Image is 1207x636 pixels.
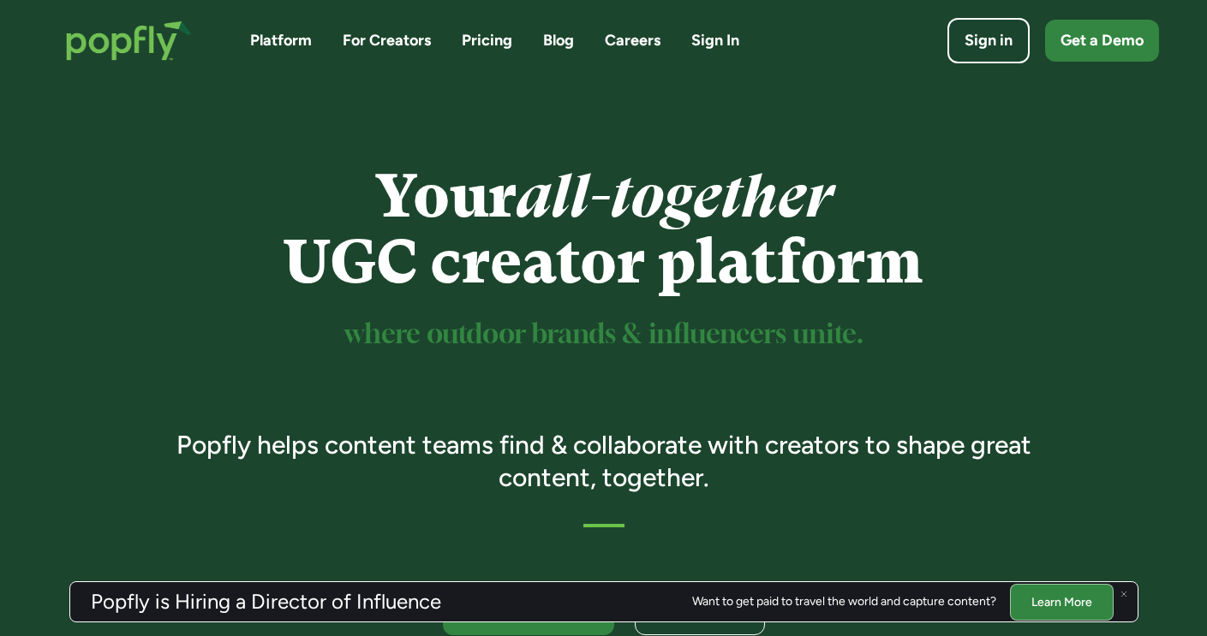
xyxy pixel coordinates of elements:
[691,30,739,51] a: Sign In
[605,30,660,51] a: Careers
[344,322,863,348] sup: where outdoor brands & influencers unite.
[91,591,441,612] h3: Popfly is Hiring a Director of Influence
[462,30,512,51] a: Pricing
[1010,583,1114,620] a: Learn More
[152,429,1055,493] h3: Popfly helps content teams find & collaborate with creators to shape great content, together.
[692,595,996,609] div: Want to get paid to travel the world and capture content?
[543,30,574,51] a: Blog
[49,3,209,78] a: home
[250,30,312,51] a: Platform
[343,30,431,51] a: For Creators
[1061,30,1144,51] div: Get a Demo
[947,18,1030,63] a: Sign in
[517,162,833,231] em: all-together
[1045,20,1159,62] a: Get a Demo
[965,30,1013,51] div: Sign in
[152,163,1055,295] h1: Your UGC creator platform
